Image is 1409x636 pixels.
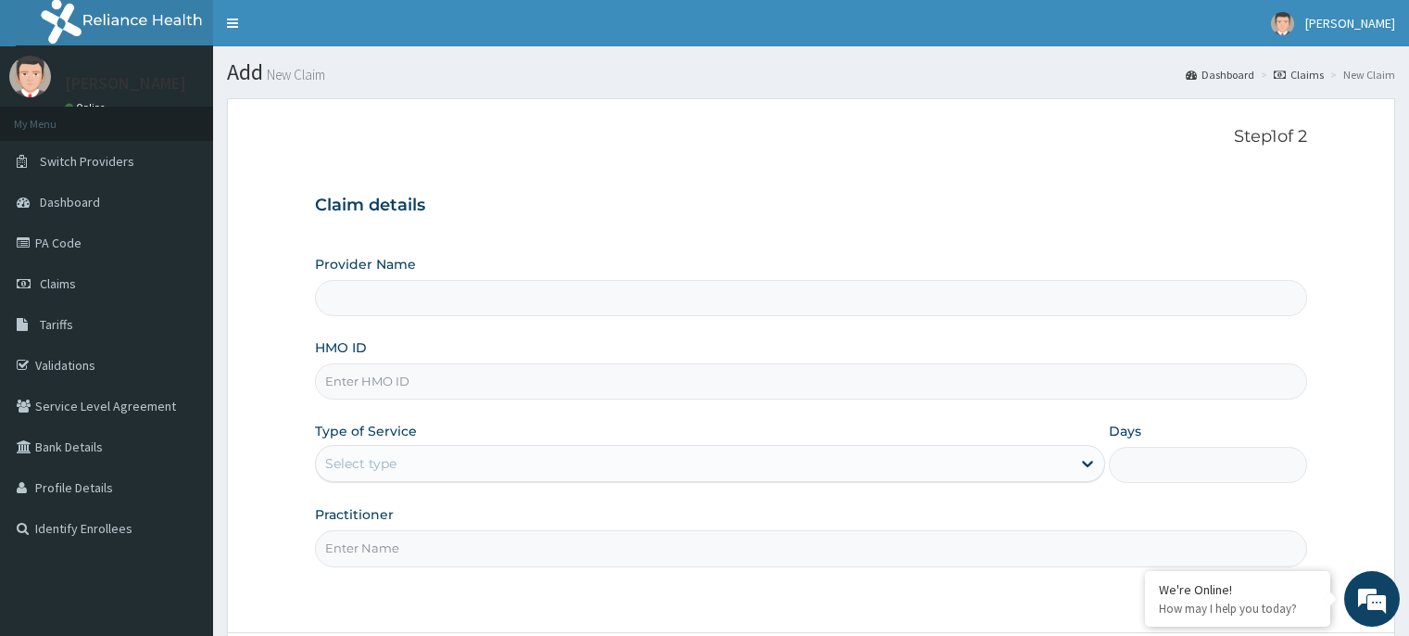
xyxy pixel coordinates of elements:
[1186,67,1254,83] a: Dashboard
[40,194,100,210] span: Dashboard
[325,454,396,473] div: Select type
[40,275,76,292] span: Claims
[315,127,1306,147] p: Step 1 of 2
[65,75,186,92] p: [PERSON_NAME]
[40,153,134,170] span: Switch Providers
[315,505,394,524] label: Practitioner
[315,338,367,357] label: HMO ID
[315,530,1306,566] input: Enter Name
[315,196,1306,216] h3: Claim details
[1274,67,1324,83] a: Claims
[1305,15,1395,32] span: [PERSON_NAME]
[40,316,73,333] span: Tariffs
[227,60,1395,84] h1: Add
[315,255,416,273] label: Provider Name
[9,56,51,97] img: User Image
[1109,422,1141,440] label: Days
[1159,581,1316,598] div: We're Online!
[263,68,325,82] small: New Claim
[315,422,417,440] label: Type of Service
[65,101,109,114] a: Online
[1271,12,1294,35] img: User Image
[1159,601,1316,617] p: How may I help you today?
[1326,67,1395,83] li: New Claim
[315,363,1306,400] input: Enter HMO ID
